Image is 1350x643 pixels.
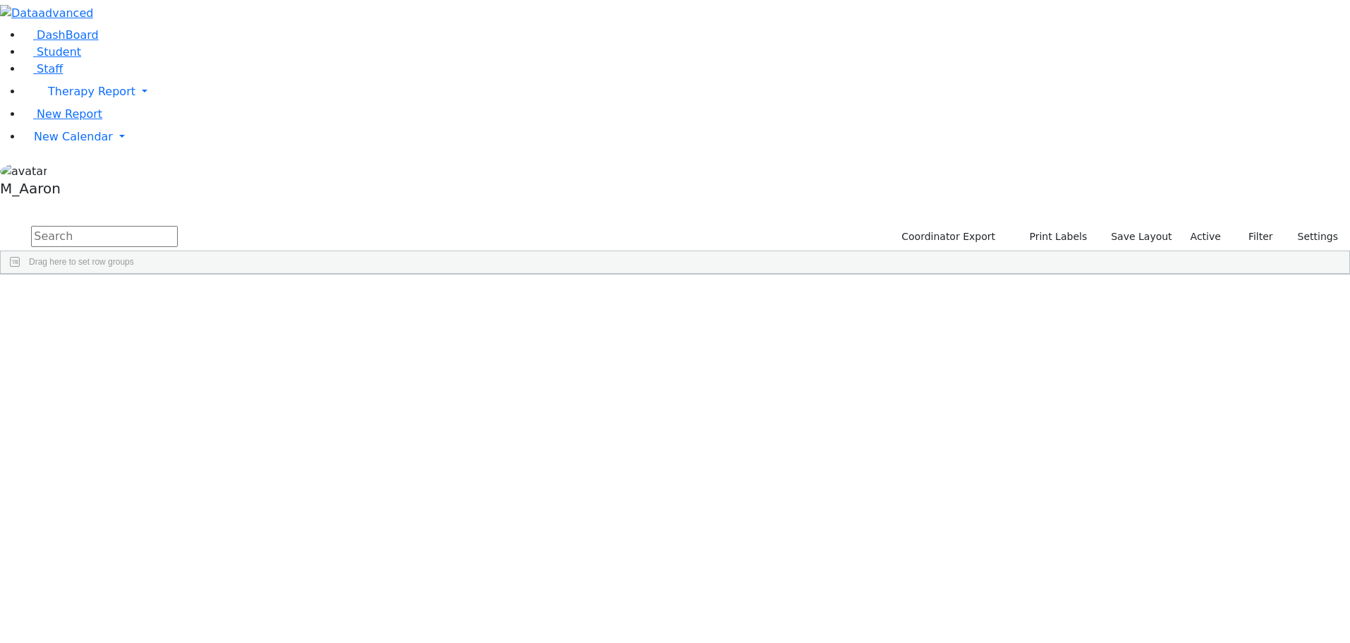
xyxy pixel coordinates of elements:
a: Staff [23,62,63,76]
button: Print Labels [1013,226,1093,248]
a: Therapy Report [23,78,1350,106]
span: DashBoard [37,28,99,42]
button: Filter [1230,226,1279,248]
span: Drag here to set row groups [29,257,134,267]
button: Coordinator Export [892,226,1002,248]
span: Therapy Report [48,85,135,98]
span: Staff [37,62,63,76]
span: New Calendar [34,130,113,143]
a: New Calendar [23,123,1350,151]
button: Settings [1279,226,1344,248]
input: Search [31,226,178,247]
button: Save Layout [1105,226,1178,248]
a: DashBoard [23,28,99,42]
span: Student [37,45,81,59]
a: New Report [23,107,102,121]
span: New Report [37,107,102,121]
a: Student [23,45,81,59]
label: Active [1184,226,1227,248]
